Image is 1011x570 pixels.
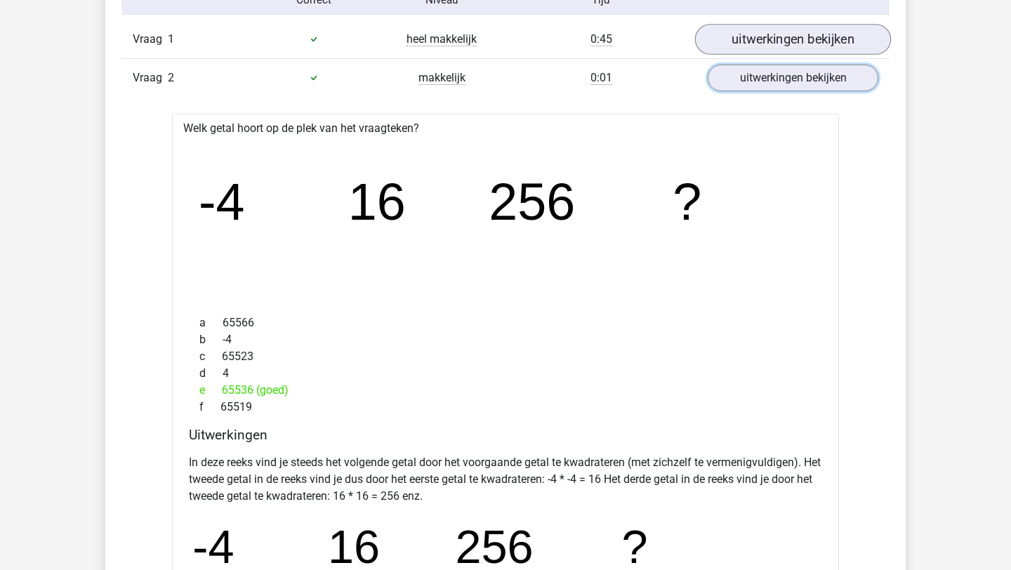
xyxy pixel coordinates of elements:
div: 65536 (goed) [189,382,822,399]
tspan: ? [674,173,703,231]
span: b [199,331,223,348]
div: 4 [189,365,822,382]
span: 0:01 [590,71,612,85]
tspan: 256 [489,173,576,231]
a: uitwerkingen bekijken [695,24,891,55]
span: a [199,314,223,331]
div: 65519 [189,399,822,416]
tspan: -4 [199,173,245,231]
span: Vraag [133,69,168,86]
tspan: 16 [348,173,406,231]
span: heel makkelijk [407,32,477,46]
span: 2 [168,71,174,84]
a: uitwerkingen bekijken [708,65,878,91]
p: In deze reeks vind je steeds het volgende getal door het voorgaande getal te kwadrateren (met zic... [189,454,822,505]
span: makkelijk [418,71,465,85]
span: 0:45 [590,32,612,46]
div: 65566 [189,314,822,331]
span: d [199,365,223,382]
div: -4 [189,331,822,348]
span: e [199,382,222,399]
h4: Uitwerkingen [189,427,822,443]
span: c [199,348,222,365]
span: f [199,399,220,416]
div: 65523 [189,348,822,365]
span: Vraag [133,31,168,48]
span: 1 [168,32,174,46]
